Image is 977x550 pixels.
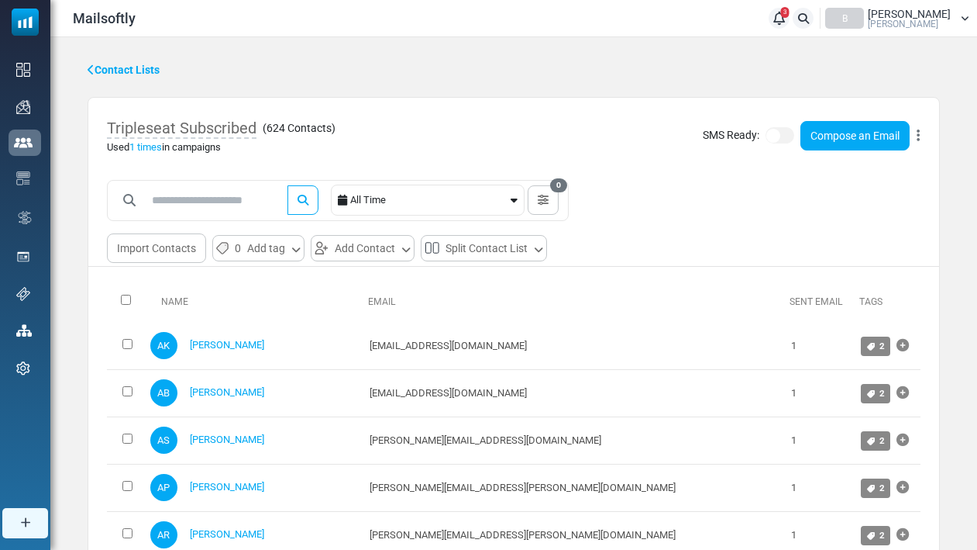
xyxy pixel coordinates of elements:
[150,474,177,501] span: AP
[861,526,890,545] a: 2
[781,7,790,18] span: 3
[16,209,33,227] img: workflow.svg
[16,100,30,114] img: campaigns-icon.png
[129,141,162,153] span: 1 times
[362,417,783,464] td: [PERSON_NAME][EMAIL_ADDRESS][DOMAIN_NAME]
[703,121,920,150] div: SMS Ready:
[190,528,264,540] a: [PERSON_NAME]
[783,464,853,511] td: 1
[150,427,177,454] span: AS
[362,369,783,417] td: [EMAIL_ADDRESS][DOMAIN_NAME]
[73,8,136,29] span: Mailsoftly
[896,425,909,456] a: Add Tag
[190,481,264,493] a: [PERSON_NAME]
[896,330,909,361] a: Add Tag
[107,233,206,263] button: Import Contacts
[783,369,853,417] td: 1
[235,239,241,258] span: 0
[859,296,882,307] a: Tags
[825,8,969,29] a: B [PERSON_NAME] [PERSON_NAME]
[362,464,783,511] td: [PERSON_NAME][EMAIL_ADDRESS][PERSON_NAME][DOMAIN_NAME]
[150,332,177,359] span: AK
[800,121,910,150] a: Compose an Email
[879,341,885,351] span: 2
[190,434,264,445] a: [PERSON_NAME]
[861,479,890,498] a: 2
[88,62,160,78] a: Contact Lists
[861,384,890,403] a: 2
[311,235,415,261] button: Add Contact
[896,378,909,409] a: Add Tag
[769,8,790,29] a: 3
[16,171,30,185] img: email-templates-icon.svg
[790,296,843,307] a: Sent Email
[550,178,567,192] span: 0
[350,185,507,215] div: All Time
[783,417,853,464] td: 1
[783,323,853,370] td: 1
[879,435,885,446] span: 2
[16,361,30,375] img: settings-icon.svg
[362,323,783,370] td: [EMAIL_ADDRESS][DOMAIN_NAME]
[16,250,30,264] img: landing_pages.svg
[150,521,177,548] span: AR
[263,120,335,137] span: ( )
[861,431,890,451] a: 2
[868,19,938,29] span: [PERSON_NAME]
[861,337,890,356] a: 2
[267,122,332,134] span: 624 Contacts
[190,386,264,398] a: [PERSON_NAME]
[868,9,951,19] span: [PERSON_NAME]
[368,296,396,307] a: Email
[421,235,547,261] button: Split Contact List
[879,388,885,399] span: 2
[12,9,39,36] img: mailsoftly_icon_blue_white.svg
[528,185,559,215] button: 0
[107,141,221,153] a: Used1 timesin campaigns
[107,119,256,139] span: Tripleseat Subscribed
[16,287,30,301] img: support-icon.svg
[16,63,30,77] img: dashboard-icon.svg
[879,530,885,541] span: 2
[825,8,864,29] div: B
[190,339,264,351] a: [PERSON_NAME]
[879,483,885,493] span: 2
[149,296,188,307] a: Name
[150,379,177,406] span: AB
[14,137,33,148] img: contacts-icon-active.svg
[212,235,304,261] button: 0Add tag
[896,472,909,503] a: Add Tag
